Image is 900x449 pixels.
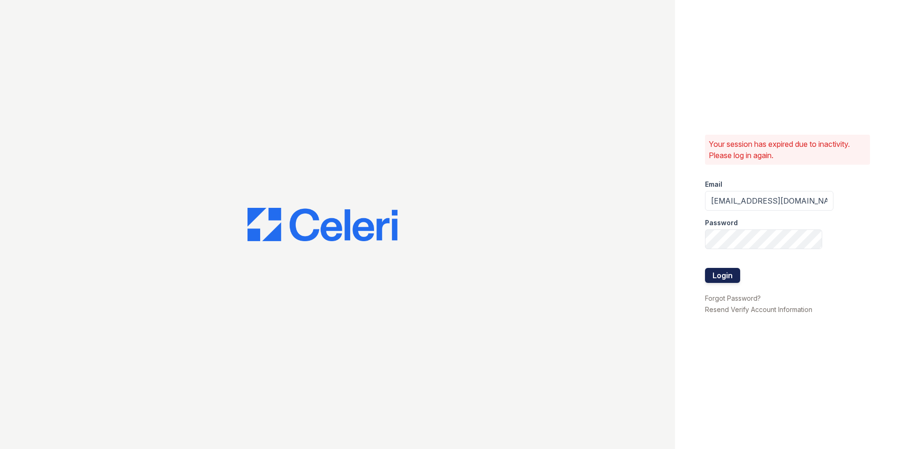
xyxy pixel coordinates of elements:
[705,180,722,189] label: Email
[705,268,740,283] button: Login
[247,208,397,242] img: CE_Logo_Blue-a8612792a0a2168367f1c8372b55b34899dd931a85d93a1a3d3e32e68fde9ad4.png
[705,305,812,313] a: Resend Verify Account Information
[709,138,866,161] p: Your session has expired due to inactivity. Please log in again.
[705,218,738,228] label: Password
[705,294,761,302] a: Forgot Password?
